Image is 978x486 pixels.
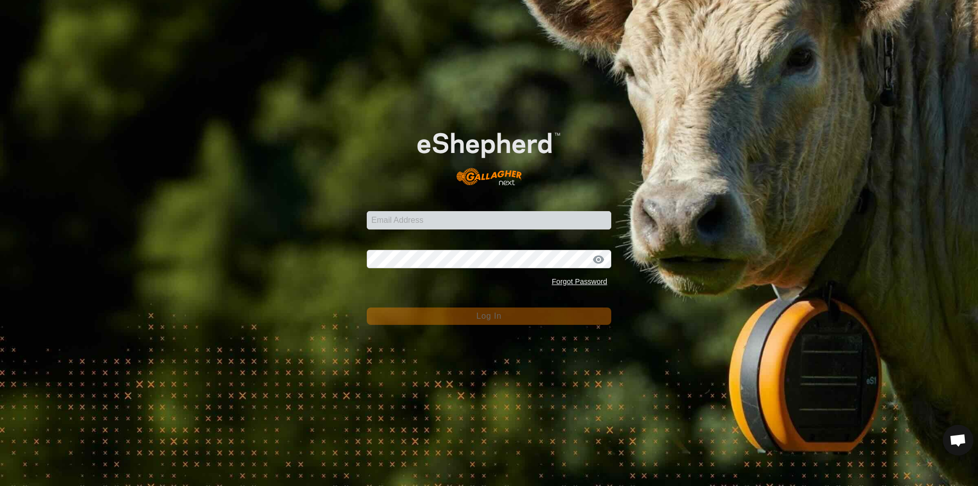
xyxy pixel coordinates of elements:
input: Email Address [367,211,611,229]
span: Log In [476,312,501,320]
img: E-shepherd Logo [391,112,587,196]
button: Log In [367,308,611,325]
a: Forgot Password [552,277,607,286]
div: Open chat [943,425,973,455]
